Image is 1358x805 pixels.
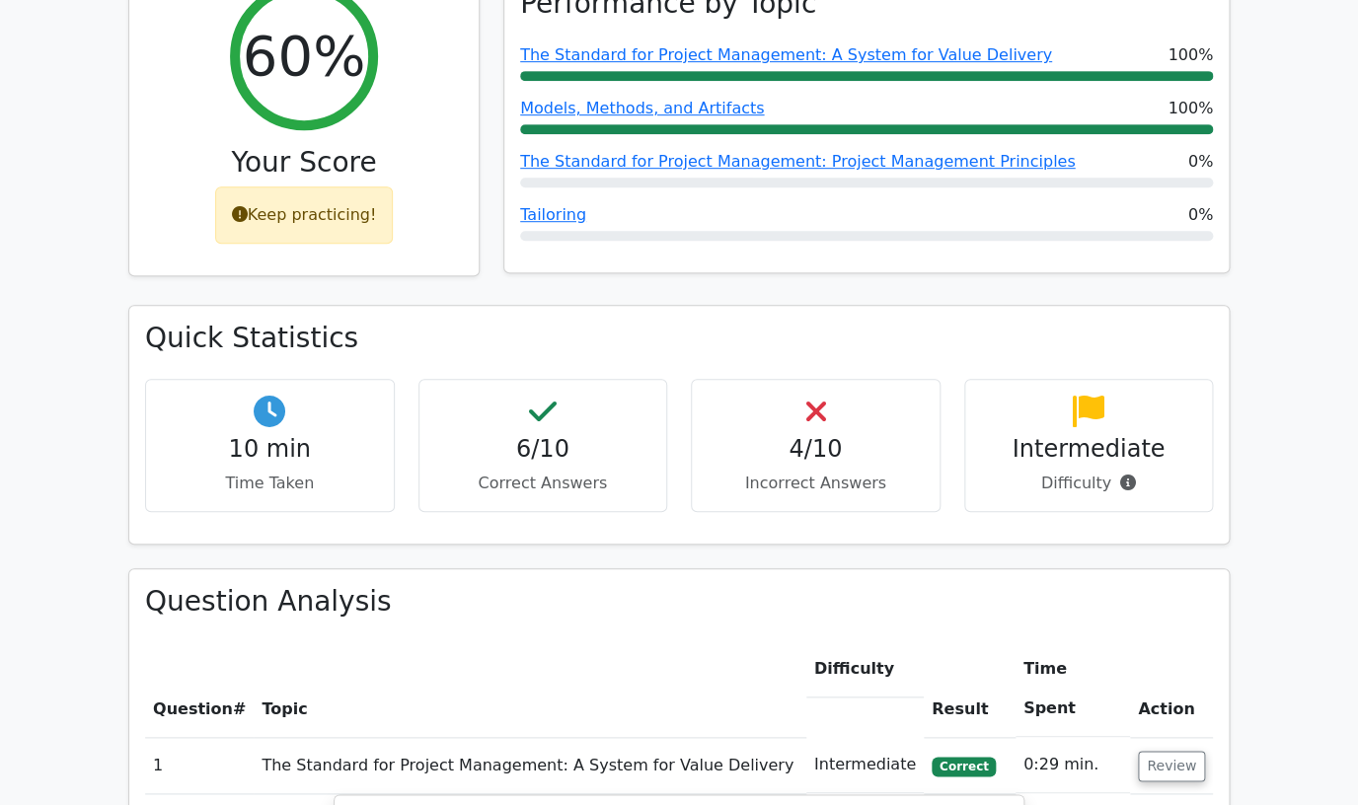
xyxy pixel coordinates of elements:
[1016,641,1130,737] th: Time Spent
[1138,751,1205,781] button: Review
[806,737,924,793] td: Intermediate
[520,205,586,224] a: Tailoring
[1168,43,1213,67] span: 100%
[520,99,764,117] a: Models, Methods, and Artifacts
[520,45,1052,64] a: The Standard for Project Management: A System for Value Delivery
[1188,203,1213,227] span: 0%
[435,472,651,495] p: Correct Answers
[520,152,1075,171] a: The Standard for Project Management: Project Management Principles
[145,322,1213,355] h3: Quick Statistics
[145,737,254,793] td: 1
[981,472,1197,495] p: Difficulty
[1016,737,1130,793] td: 0:29 min.
[162,472,378,495] p: Time Taken
[145,641,254,737] th: #
[981,435,1197,464] h4: Intermediate
[145,146,463,180] h3: Your Score
[806,641,924,697] th: Difficulty
[1168,97,1213,120] span: 100%
[435,435,651,464] h4: 6/10
[708,472,924,495] p: Incorrect Answers
[162,435,378,464] h4: 10 min
[1188,150,1213,174] span: 0%
[924,641,1016,737] th: Result
[243,23,365,89] h2: 60%
[145,585,1213,619] h3: Question Analysis
[254,737,805,793] td: The Standard for Project Management: A System for Value Delivery
[932,757,996,776] span: Correct
[254,641,805,737] th: Topic
[153,699,233,718] span: Question
[708,435,924,464] h4: 4/10
[215,186,394,244] div: Keep practicing!
[1130,641,1213,737] th: Action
